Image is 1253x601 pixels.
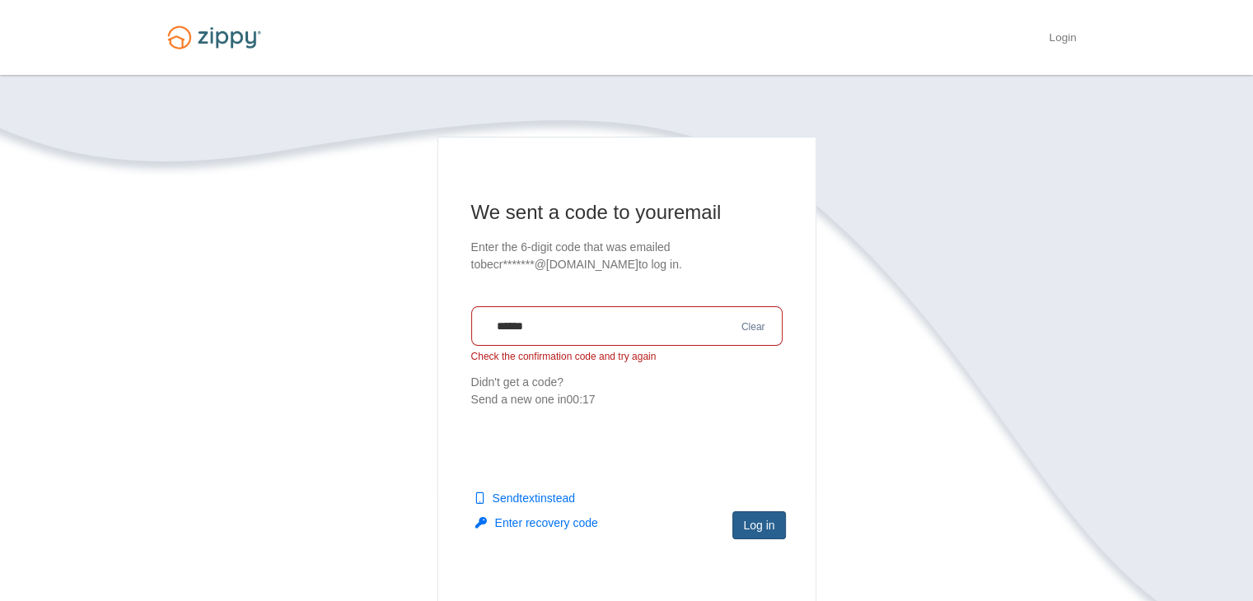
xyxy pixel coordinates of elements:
button: Log in [732,511,785,539]
button: Enter recovery code [475,515,598,531]
div: Send a new one in 00:17 [471,391,783,408]
button: Sendtextinstead [475,490,575,506]
h1: We sent a code to your email [471,199,783,226]
button: Clear [736,319,770,335]
img: Logo [157,18,271,57]
a: Login [1049,31,1076,48]
p: Didn't get a code? [471,374,783,408]
p: Enter the 6-digit code that was emailed to becr*******@[DOMAIN_NAME] to log in. [471,239,783,273]
p: Check the confirmation code and try again [471,350,783,364]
